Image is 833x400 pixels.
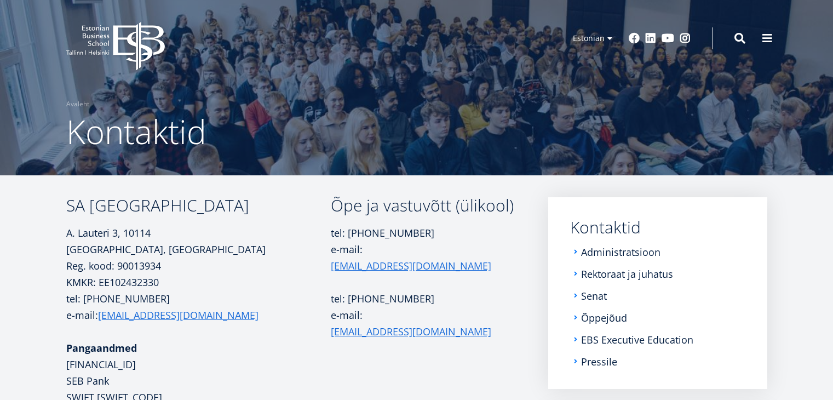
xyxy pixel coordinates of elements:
a: Pressile [581,356,617,367]
a: Rektoraat ja juhatus [581,268,673,279]
a: [EMAIL_ADDRESS][DOMAIN_NAME] [331,258,491,274]
a: Youtube [662,33,674,44]
a: EBS Executive Education [581,334,693,345]
a: Õppejõud [581,312,627,323]
p: KMKR: EE102432330 [66,274,331,290]
a: Senat [581,290,607,301]
a: [EMAIL_ADDRESS][DOMAIN_NAME] [98,307,258,323]
a: Linkedin [645,33,656,44]
p: tel: [PHONE_NUMBER] [331,290,516,307]
strong: Pangaandmed [66,341,137,355]
span: Kontaktid [66,109,206,154]
h3: Õpe ja vastuvõtt (ülikool) [331,197,516,214]
a: Administratsioon [581,247,660,258]
a: Kontaktid [570,219,745,236]
p: A. Lauteri 3, 10114 [GEOGRAPHIC_DATA], [GEOGRAPHIC_DATA] Reg. kood: 90013934 [66,225,331,274]
a: Facebook [629,33,640,44]
p: tel: [PHONE_NUMBER] e-mail: [331,225,516,274]
a: Instagram [680,33,691,44]
a: Avaleht [66,99,89,110]
p: tel: [PHONE_NUMBER] e-mail: [66,290,331,323]
p: e-mail: [331,307,516,340]
h3: SA [GEOGRAPHIC_DATA] [66,197,331,214]
a: [EMAIL_ADDRESS][DOMAIN_NAME] [331,323,491,340]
